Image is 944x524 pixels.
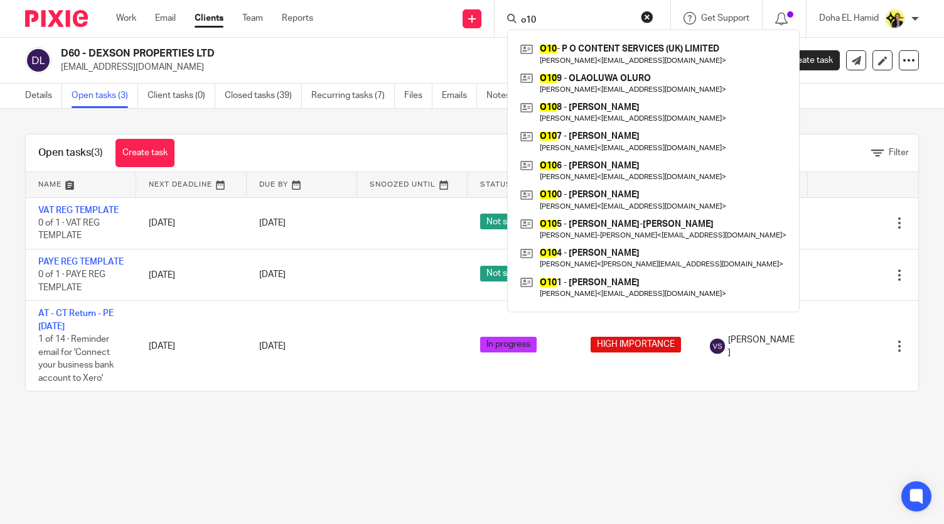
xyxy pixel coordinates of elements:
span: 0 of 1 · PAYE REG TEMPLATE [38,271,105,293]
span: [DATE] [259,271,286,280]
input: Search [520,15,633,26]
span: Not started [480,214,537,229]
p: Doha EL Hamid [819,12,879,25]
a: Client tasks (0) [147,84,215,108]
a: Create task [767,50,840,70]
span: 1 of 14 · Reminder email for 'Connect your business bank account to Xero' [38,335,114,383]
a: AT - CT Return - PE [DATE] [38,309,114,330]
td: [DATE] [136,301,247,391]
img: svg%3E [25,47,51,74]
a: Email [155,12,176,25]
a: PAYE REG TEMPLATE [38,258,124,266]
span: In progress [480,337,537,352]
a: Recurring tasks (7) [311,84,395,108]
span: Get Support [701,14,749,23]
img: svg%3E [710,339,725,354]
span: 0 of 1 · VAT REG TEMPLATE [38,219,100,241]
span: (3) [91,148,103,158]
a: Team [242,12,263,25]
td: [DATE] [136,249,247,300]
a: Open tasks (3) [72,84,138,108]
p: [EMAIL_ADDRESS][DOMAIN_NAME] [61,61,748,74]
td: [DATE] [136,197,247,249]
a: VAT REG TEMPLATE [38,206,119,215]
a: Closed tasks (39) [225,84,302,108]
img: Doha-Starbridge.jpg [885,9,905,29]
a: Work [116,12,136,25]
a: Notes (2) [486,84,532,108]
img: Pixie [25,10,88,27]
h1: Open tasks [38,146,103,160]
span: [DATE] [259,219,286,227]
a: Reports [282,12,313,25]
span: Not started [480,266,537,281]
a: Emails [442,84,477,108]
span: Filter [889,148,909,157]
h2: D60 - DEXSON PROPERTIES LTD [61,47,611,60]
a: Clients [195,12,223,25]
a: Details [25,84,62,108]
a: Files [404,84,432,108]
button: Clear [641,11,653,23]
span: [PERSON_NAME] [728,334,795,359]
span: Snoozed Until [370,181,436,188]
span: HIGH IMPORTANCE [591,337,681,352]
span: [DATE] [259,342,286,351]
span: Status [480,181,512,188]
a: Create task [115,139,174,167]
